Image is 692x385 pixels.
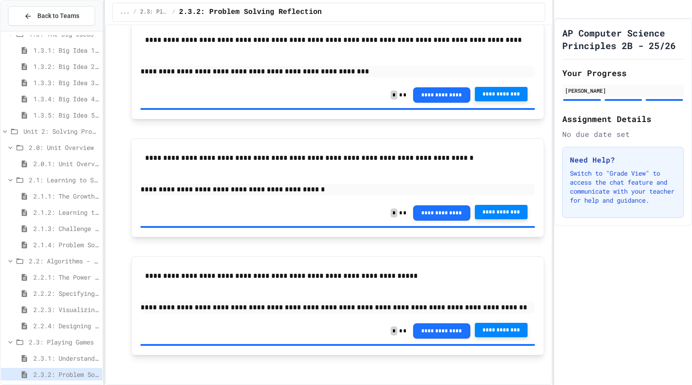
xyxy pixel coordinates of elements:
span: / [172,9,175,16]
span: 2.3.2: Problem Solving Reflection [179,7,322,18]
span: 1.3.3: Big Idea 3 - Algorithms and Programming [33,78,99,87]
span: 2.0: Unit Overview [29,143,99,152]
span: ... [120,9,130,16]
span: 2.3: Playing Games [29,337,99,347]
h1: AP Computer Science Principles 2B - 25/26 [562,27,684,52]
span: 2.2.4: Designing Flowcharts [33,321,99,331]
span: 2.2.2: Specifying Ideas with Pseudocode [33,289,99,298]
span: 2.1.2: Learning to Solve Hard Problems [33,208,99,217]
span: 2.1.1: The Growth Mindset [33,191,99,201]
span: Unit 2: Solving Problems in Computer Science [23,127,99,136]
span: 1.3.4: Big Idea 4 - Computing Systems and Networks [33,94,99,104]
span: 2.3: Playing Games [140,9,168,16]
div: [PERSON_NAME] [565,86,681,95]
h2: Your Progress [562,67,684,79]
p: Switch to "Grade View" to access the chat feature and communicate with your teacher for help and ... [570,169,676,205]
span: 1.3.2: Big Idea 2 - Data [33,62,99,71]
span: 2.3.2: Problem Solving Reflection [33,370,99,379]
span: 2.2.1: The Power of Algorithms [33,272,99,282]
span: 2.3.1: Understanding Games with Flowcharts [33,353,99,363]
span: 2.1.3: Challenge Problem - The Bridge [33,224,99,233]
span: 2.1: Learning to Solve Hard Problems [29,175,99,185]
span: 1.3.5: Big Idea 5 - Impact of Computing [33,110,99,120]
span: / [133,9,137,16]
span: 1.3.1: Big Idea 1 - Creative Development [33,45,99,55]
span: 2.2: Algorithms - from Pseudocode to Flowcharts [29,256,99,266]
span: 2.0.1: Unit Overview [33,159,99,168]
div: No due date set [562,129,684,140]
h3: Need Help? [570,154,676,165]
span: 2.1.4: Problem Solving Practice [33,240,99,249]
span: Back to Teams [37,11,79,21]
h2: Assignment Details [562,113,684,125]
span: 2.2.3: Visualizing Logic with Flowcharts [33,305,99,314]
